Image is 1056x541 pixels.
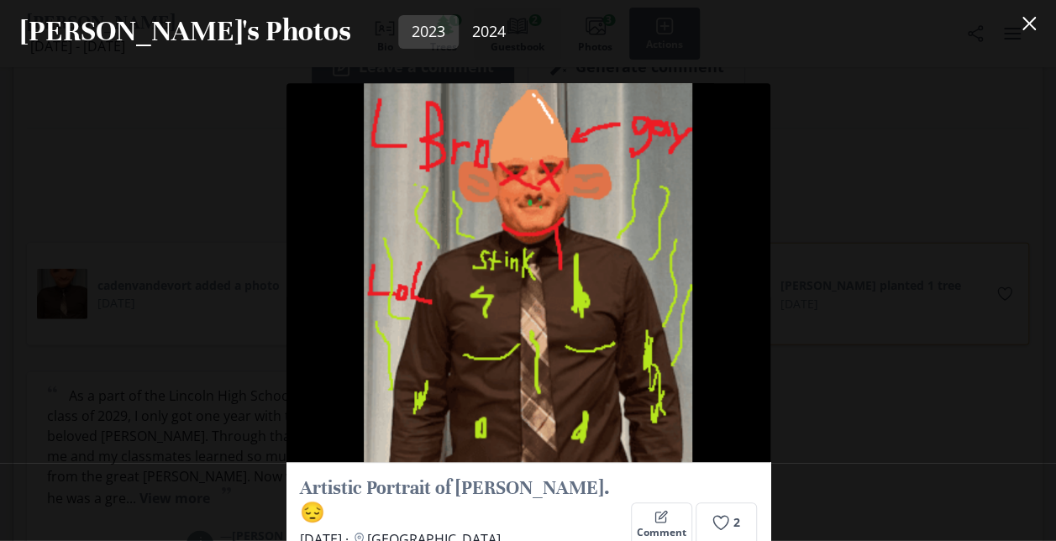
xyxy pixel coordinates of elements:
[733,514,740,530] span: 2
[1012,7,1046,40] button: Close
[637,527,686,538] span: Comment
[398,15,459,49] a: 2023
[459,15,519,49] a: 2024
[300,475,624,526] h2: Artistic Portrait of [PERSON_NAME]. 😔
[20,13,351,50] h2: [PERSON_NAME]'s Photos
[286,83,770,462] img: Artistic Portrait of Dr. Timothy Tatman. 😔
